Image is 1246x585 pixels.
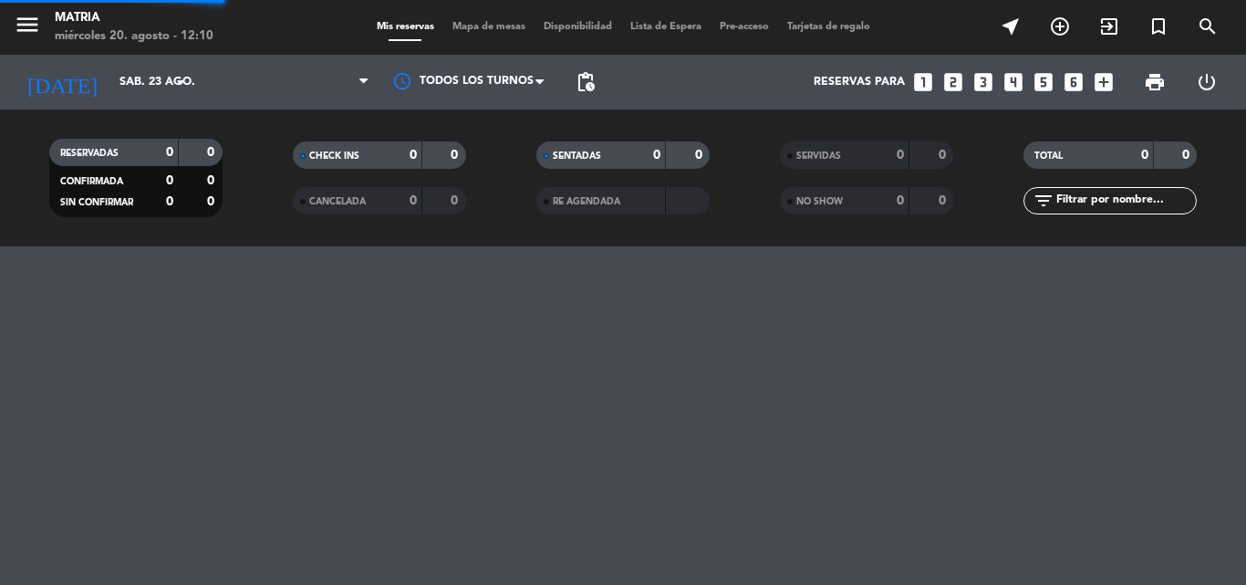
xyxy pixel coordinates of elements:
span: SERVIDAS [796,151,841,161]
span: SENTADAS [553,151,601,161]
span: RESERVADAS [60,149,119,158]
span: SIN CONFIRMAR [60,198,133,207]
i: near_me [1000,16,1022,37]
strong: 0 [410,149,417,162]
strong: 0 [897,194,904,207]
i: looks_3 [971,70,995,94]
strong: 0 [939,149,950,162]
span: Reservas para [814,76,905,89]
i: looks_one [911,70,935,94]
i: power_settings_new [1196,71,1218,93]
span: Tarjetas de regalo [778,22,879,32]
input: Filtrar por nombre... [1054,191,1196,211]
span: Mapa de mesas [443,22,535,32]
i: looks_two [941,70,965,94]
span: Lista de Espera [621,22,711,32]
strong: 0 [451,194,462,207]
span: CANCELADA [309,197,366,206]
i: exit_to_app [1098,16,1120,37]
i: turned_in_not [1147,16,1169,37]
div: MATRIA [55,9,213,27]
i: looks_6 [1062,70,1085,94]
strong: 0 [207,174,218,187]
strong: 0 [1182,149,1193,162]
i: [DATE] [14,62,110,102]
span: Pre-acceso [711,22,778,32]
span: NO SHOW [796,197,843,206]
strong: 0 [410,194,417,207]
strong: 0 [897,149,904,162]
button: menu [14,11,41,45]
span: TOTAL [1034,151,1063,161]
strong: 0 [207,195,218,208]
strong: 0 [166,195,173,208]
strong: 0 [939,194,950,207]
span: RE AGENDADA [553,197,620,206]
div: miércoles 20. agosto - 12:10 [55,27,213,46]
i: search [1197,16,1219,37]
span: pending_actions [575,71,597,93]
span: CONFIRMADA [60,177,123,186]
i: add_box [1092,70,1116,94]
span: print [1144,71,1166,93]
strong: 0 [166,174,173,187]
span: Mis reservas [368,22,443,32]
i: filter_list [1033,190,1054,212]
strong: 0 [166,146,173,159]
span: Disponibilidad [535,22,621,32]
strong: 0 [207,146,218,159]
i: add_circle_outline [1049,16,1071,37]
i: arrow_drop_down [170,71,192,93]
i: looks_5 [1032,70,1055,94]
strong: 0 [451,149,462,162]
i: looks_4 [1002,70,1025,94]
div: LOG OUT [1180,55,1232,110]
strong: 0 [695,149,706,162]
span: CHECK INS [309,151,359,161]
i: menu [14,11,41,38]
strong: 0 [1141,149,1148,162]
strong: 0 [653,149,660,162]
